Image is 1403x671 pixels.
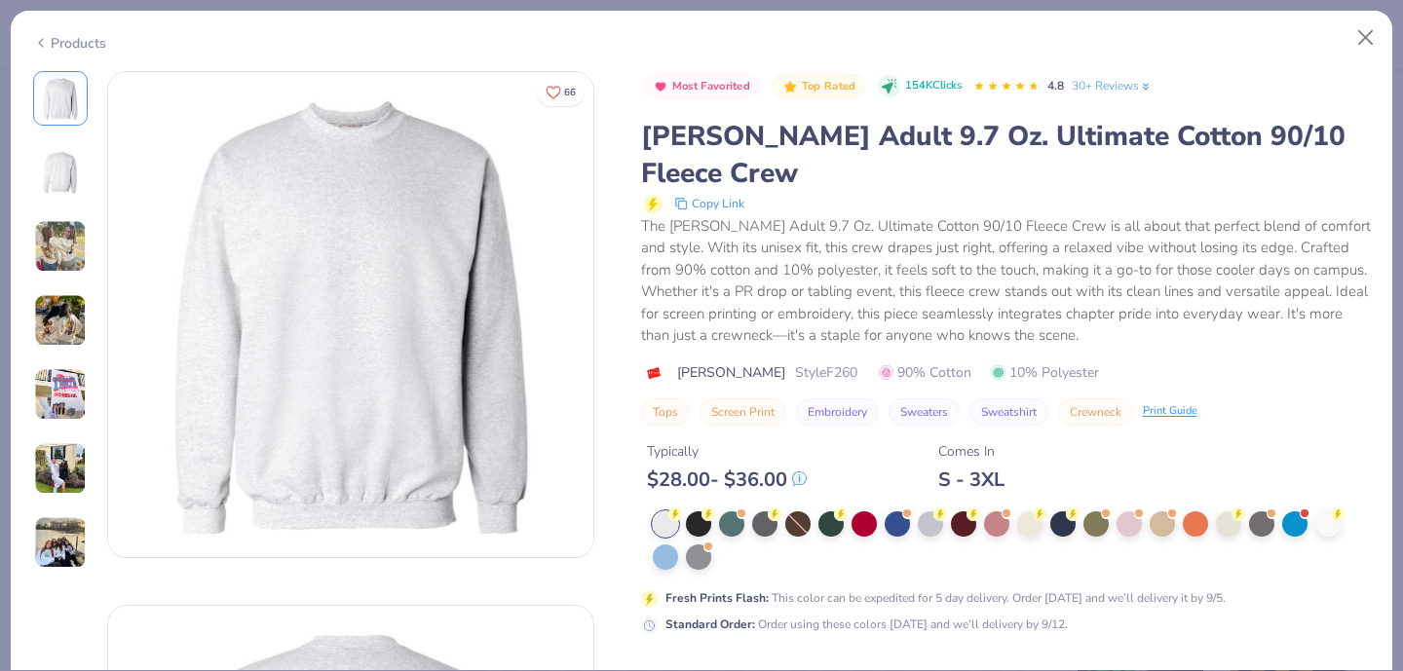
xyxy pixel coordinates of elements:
span: 10% Polyester [991,362,1099,383]
button: Sweaters [889,398,960,426]
img: Most Favorited sort [653,79,668,94]
img: Front [108,72,593,557]
div: The [PERSON_NAME] Adult 9.7 Oz. Ultimate Cotton 90/10 Fleece Crew is all about that perfect blend... [641,215,1371,347]
span: 66 [564,88,576,97]
button: Badge Button [643,74,761,99]
button: Badge Button [772,74,865,99]
div: This color can be expedited for 5 day delivery. Order [DATE] and we’ll delivery it by 9/5. [665,589,1226,607]
img: Front [37,75,84,122]
button: Like [537,78,585,106]
div: $ 28.00 - $ 36.00 [647,467,807,492]
button: Sweatshirt [969,398,1048,426]
span: 90% Cotton [879,362,971,383]
img: User generated content [34,442,87,495]
div: [PERSON_NAME] Adult 9.7 Oz. Ultimate Cotton 90/10 Fleece Crew [641,118,1371,192]
img: User generated content [34,368,87,421]
span: [PERSON_NAME] [677,362,785,383]
img: Top Rated sort [782,79,798,94]
button: Screen Print [700,398,786,426]
button: Embroidery [796,398,879,426]
img: Back [37,149,84,196]
img: User generated content [34,220,87,273]
span: 4.8 [1047,78,1064,93]
button: Close [1347,19,1384,56]
div: 4.8 Stars [973,71,1040,102]
button: Crewneck [1058,398,1133,426]
a: 30+ Reviews [1072,77,1153,94]
div: Products [33,33,106,54]
img: User generated content [34,516,87,569]
div: Order using these colors [DATE] and we’ll delivery by 9/12. [665,615,1068,633]
img: brand logo [641,365,667,381]
span: 154K Clicks [905,78,962,94]
span: Top Rated [802,81,856,92]
button: copy to clipboard [668,192,750,215]
div: Comes In [938,441,1005,462]
div: S - 3XL [938,467,1005,492]
div: Typically [647,441,807,462]
div: Print Guide [1143,403,1197,420]
strong: Standard Order : [665,616,755,632]
span: Style F260 [795,362,857,383]
img: User generated content [34,294,87,347]
button: Tops [641,398,690,426]
strong: Fresh Prints Flash : [665,590,769,606]
span: Most Favorited [672,81,750,92]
